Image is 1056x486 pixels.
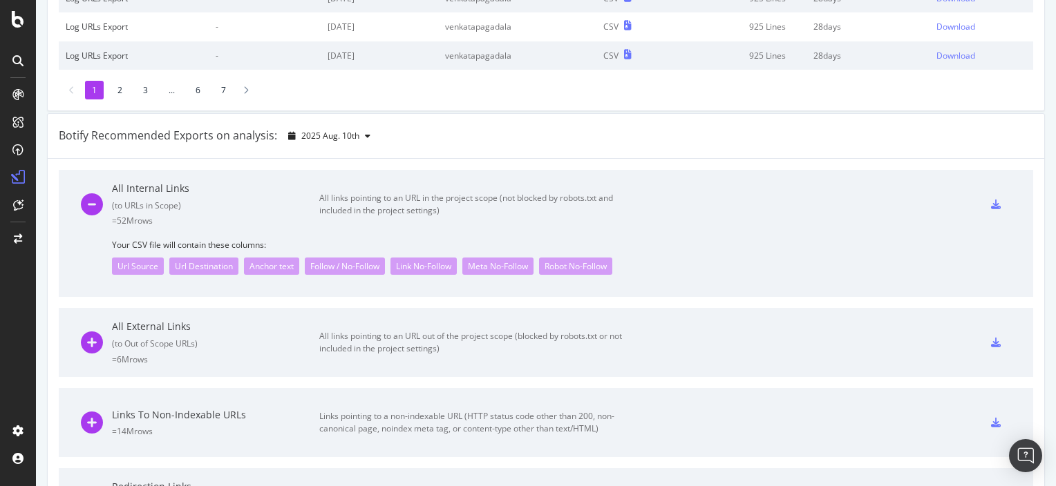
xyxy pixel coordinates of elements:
div: All links pointing to an URL out of the project scope (blocked by robots.txt or not included in t... [319,330,630,355]
div: csv-export [991,338,1001,347]
div: All Internal Links [112,182,319,195]
div: All links pointing to an URL in the project scope (not blocked by robots.txt and included in the ... [319,192,630,217]
div: Log URLs Export [66,50,202,61]
div: Url Destination [169,257,238,275]
div: Robot No-Follow [539,257,612,275]
div: = 52M rows [112,215,319,226]
td: [DATE] [321,12,438,41]
td: 28 days [807,41,930,70]
div: = 14M rows [112,425,319,437]
li: 3 [136,81,155,99]
span: 2025 Aug. 10th [301,130,359,142]
div: Download [936,50,975,61]
li: 1 [85,81,104,99]
div: Link No-Follow [390,257,457,275]
button: 2025 Aug. 10th [283,125,376,147]
li: 7 [214,81,233,99]
td: - [209,12,321,41]
td: [DATE] [321,41,438,70]
div: ( to URLs in Scope ) [112,200,319,211]
a: Download [936,50,1026,61]
div: CSV [603,21,619,32]
div: Open Intercom Messenger [1009,439,1042,472]
div: ( to Out of Scope URLs ) [112,338,319,349]
a: Download [936,21,1026,32]
div: csv-export [991,200,1001,209]
li: ... [162,81,182,99]
div: Anchor text [244,257,299,275]
div: Links pointing to a non-indexable URL (HTTP status code other than 200, non-canonical page, noind... [319,410,630,435]
div: Url Source [112,257,164,275]
div: Links To Non-Indexable URLs [112,408,319,422]
td: 925 Lines [679,41,807,70]
td: venkatapagadala [438,12,596,41]
td: 28 days [807,12,930,41]
div: = 6M rows [112,353,319,365]
td: 925 Lines [679,12,807,41]
td: venkatapagadala [438,41,596,70]
div: Log URLs Export [66,21,202,32]
div: Meta No-Follow [462,257,534,275]
div: Follow / No-Follow [305,257,385,275]
div: All External Links [112,320,319,333]
li: 2 [111,81,129,99]
div: Botify Recommended Exports on analysis: [59,128,277,144]
td: - [209,41,321,70]
li: 6 [189,81,207,99]
div: CSV [603,50,619,61]
span: Your CSV file will contain these columns: [112,239,1011,251]
div: Download [936,21,975,32]
div: csv-export [991,418,1001,427]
